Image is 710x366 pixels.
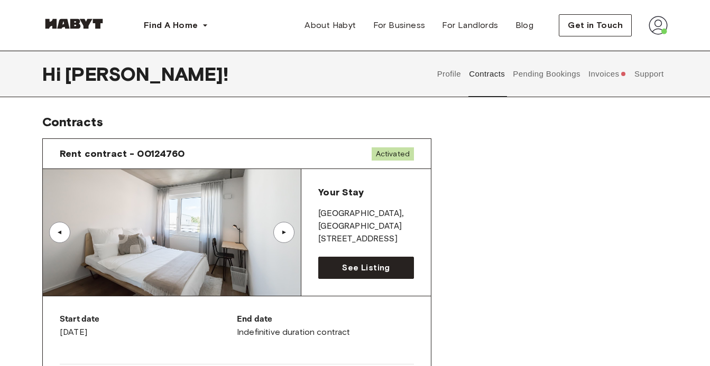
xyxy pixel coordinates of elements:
[135,15,217,36] button: Find A Home
[279,229,289,236] div: ▲
[507,15,542,36] a: Blog
[42,114,103,129] span: Contracts
[372,147,414,161] span: Activated
[237,313,414,326] p: End date
[43,169,301,296] img: Image of the room
[515,19,534,32] span: Blog
[42,18,106,29] img: Habyt
[144,19,198,32] span: Find A Home
[305,19,356,32] span: About Habyt
[434,15,506,36] a: For Landlords
[65,63,228,85] span: [PERSON_NAME] !
[318,208,414,233] p: [GEOGRAPHIC_DATA] , [GEOGRAPHIC_DATA]
[559,14,632,36] button: Get in Touch
[568,19,623,32] span: Get in Touch
[60,147,185,160] span: Rent contract - 00124760
[318,233,414,246] p: [STREET_ADDRESS]
[60,313,237,326] p: Start date
[468,51,506,97] button: Contracts
[436,51,463,97] button: Profile
[318,257,414,279] a: See Listing
[512,51,582,97] button: Pending Bookings
[237,313,414,339] div: Indefinitive duration contract
[433,51,668,97] div: user profile tabs
[649,16,668,35] img: avatar
[342,261,390,274] span: See Listing
[587,51,628,97] button: Invoices
[318,186,363,198] span: Your Stay
[373,19,426,32] span: For Business
[60,313,237,339] div: [DATE]
[296,15,364,36] a: About Habyt
[54,229,65,236] div: ▲
[442,19,498,32] span: For Landlords
[42,63,65,85] span: Hi
[633,51,665,97] button: Support
[365,15,434,36] a: For Business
